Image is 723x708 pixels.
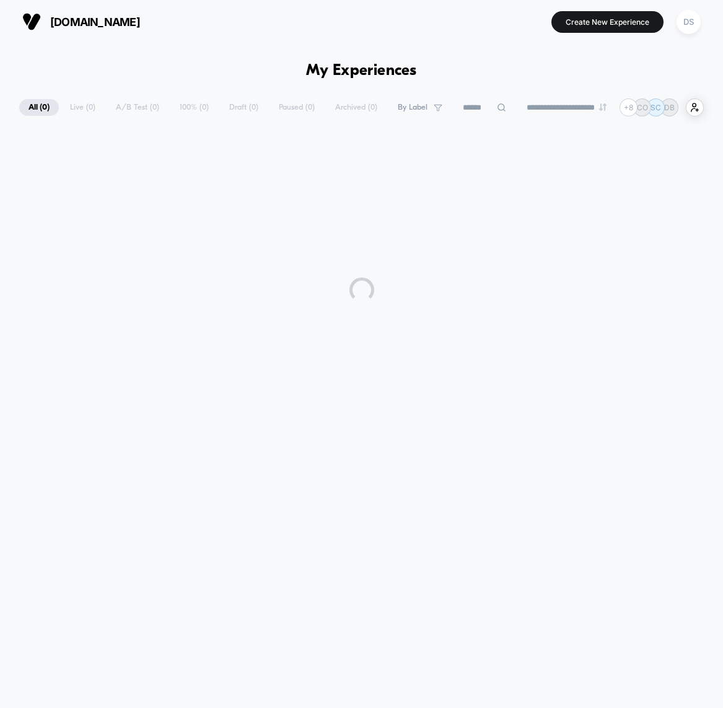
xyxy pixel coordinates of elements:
p: CO [637,103,648,112]
button: DS [673,9,704,35]
img: Visually logo [22,12,41,31]
p: DB [664,103,675,112]
p: SC [651,103,661,112]
span: All ( 0 ) [19,99,59,116]
span: By Label [398,103,427,112]
div: DS [677,10,701,34]
span: [DOMAIN_NAME] [50,15,140,28]
div: + 8 [620,98,638,116]
h1: My Experiences [306,62,417,80]
button: [DOMAIN_NAME] [19,12,144,32]
img: end [599,103,607,111]
button: Create New Experience [551,11,664,33]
